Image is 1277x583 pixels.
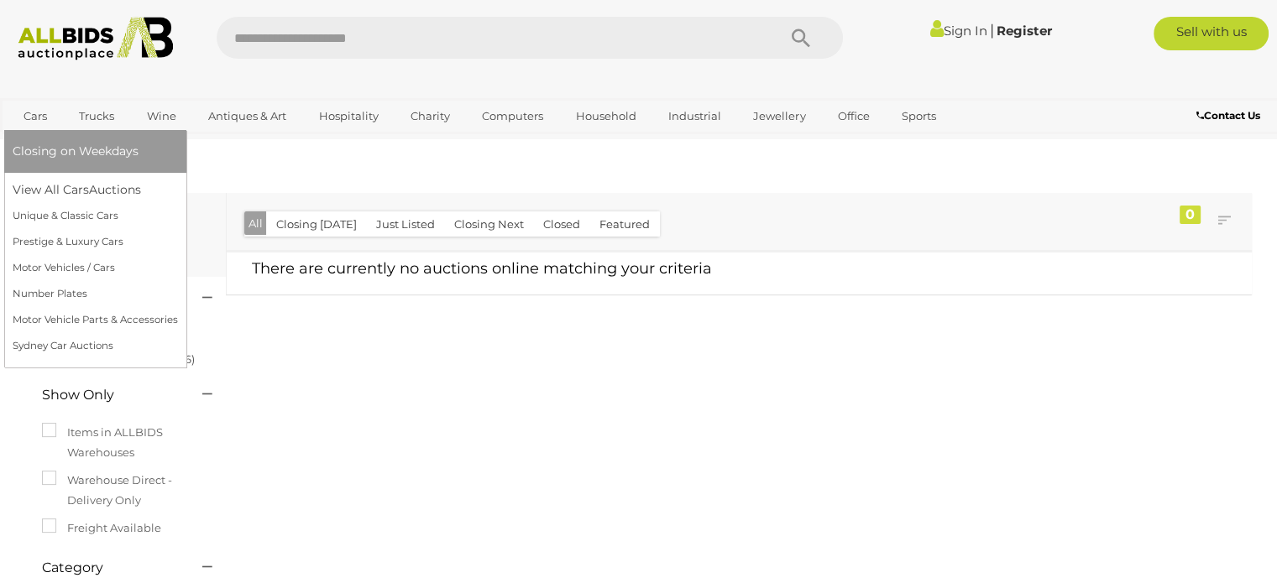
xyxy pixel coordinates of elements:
[1180,206,1201,224] div: 0
[742,102,816,130] a: Jewellery
[471,102,554,130] a: Computers
[9,17,182,60] img: Allbids.com.au
[565,102,647,130] a: Household
[827,102,881,130] a: Office
[989,21,993,39] span: |
[1196,107,1264,125] a: Contact Us
[759,17,843,59] button: Search
[197,102,297,130] a: Antiques & Art
[42,423,209,462] label: Items in ALLBIDS Warehouses
[42,471,209,510] label: Warehouse Direct - Delivery Only
[366,211,445,237] button: Just Listed
[891,102,947,130] a: Sports
[929,23,987,39] a: Sign In
[136,102,187,130] a: Wine
[68,102,125,130] a: Trucks
[1154,17,1269,50] a: Sell with us
[266,211,367,237] button: Closing [DATE]
[244,211,267,236] button: All
[42,560,177,575] h4: Category
[533,211,590,237] button: Closed
[589,211,660,237] button: Featured
[308,102,390,130] a: Hospitality
[657,102,732,130] a: Industrial
[252,259,712,278] span: There are currently no auctions online matching your criteria
[400,102,461,130] a: Charity
[996,23,1051,39] a: Register
[13,102,58,130] a: Cars
[42,388,177,403] h4: Show Only
[1196,109,1260,122] b: Contact Us
[42,518,161,538] label: Freight Available
[444,211,534,237] button: Closing Next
